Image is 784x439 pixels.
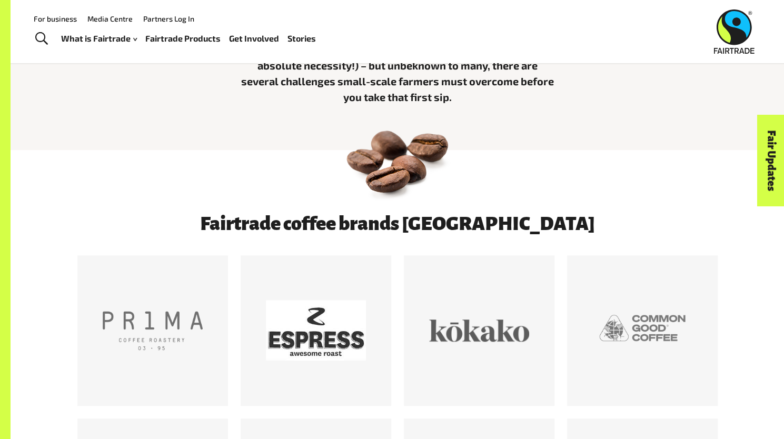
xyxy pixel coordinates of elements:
[714,9,755,54] img: Fairtrade Australia New Zealand logo
[145,31,221,46] a: Fairtrade Products
[28,26,54,52] a: Toggle Search
[61,31,137,46] a: What is Fairtrade
[229,31,279,46] a: Get Involved
[87,14,133,23] a: Media Centre
[34,14,77,23] a: For business
[143,14,194,23] a: Partners Log In
[342,103,453,213] img: 04 Coffee
[240,42,555,105] p: Our morning coffee can be a delightful ritual (or even an absolute necessity!) – but unbeknown to...
[130,213,665,234] h3: Fairtrade coffee brands [GEOGRAPHIC_DATA]
[287,31,316,46] a: Stories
